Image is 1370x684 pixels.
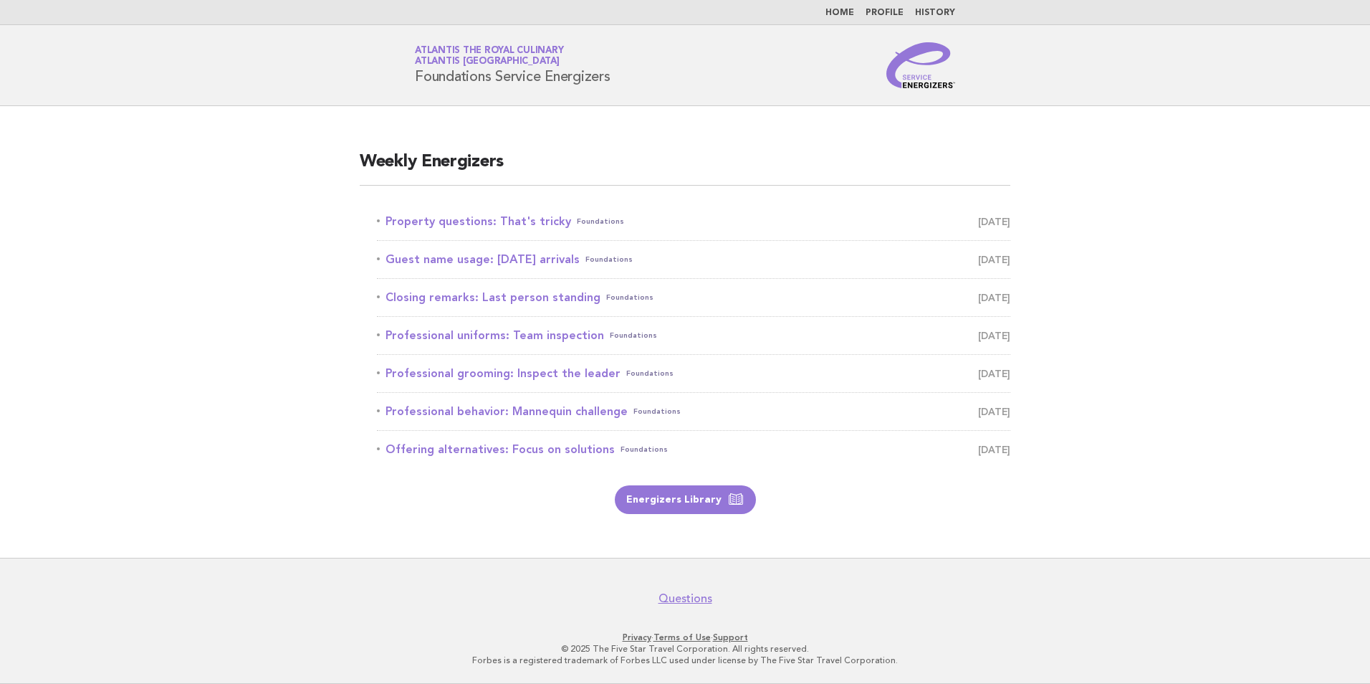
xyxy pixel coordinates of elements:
[377,364,1010,384] a: Professional grooming: Inspect the leaderFoundations [DATE]
[610,326,657,346] span: Foundations
[978,440,1010,460] span: [DATE]
[713,632,748,642] a: Support
[978,288,1010,308] span: [DATE]
[633,402,681,422] span: Foundations
[825,9,854,17] a: Home
[978,250,1010,270] span: [DATE]
[415,47,610,84] h1: Foundations Service Energizers
[623,632,651,642] a: Privacy
[915,9,955,17] a: History
[978,364,1010,384] span: [DATE]
[615,485,756,514] a: Energizers Library
[377,250,1010,270] a: Guest name usage: [DATE] arrivalsFoundations [DATE]
[978,212,1010,232] span: [DATE]
[415,46,563,66] a: Atlantis the Royal CulinaryAtlantis [GEOGRAPHIC_DATA]
[653,632,711,642] a: Terms of Use
[658,592,712,606] a: Questions
[377,326,1010,346] a: Professional uniforms: Team inspectionFoundations [DATE]
[360,151,1010,186] h2: Weekly Energizers
[866,9,904,17] a: Profile
[606,288,653,308] span: Foundations
[377,440,1010,460] a: Offering alternatives: Focus on solutionsFoundations [DATE]
[621,440,668,460] span: Foundations
[978,402,1010,422] span: [DATE]
[377,212,1010,232] a: Property questions: That's trickyFoundations [DATE]
[377,402,1010,422] a: Professional behavior: Mannequin challengeFoundations [DATE]
[978,326,1010,346] span: [DATE]
[626,364,674,384] span: Foundations
[577,212,624,232] span: Foundations
[377,288,1010,308] a: Closing remarks: Last person standingFoundations [DATE]
[415,57,560,67] span: Atlantis [GEOGRAPHIC_DATA]
[585,250,633,270] span: Foundations
[246,655,1124,666] p: Forbes is a registered trademark of Forbes LLC used under license by The Five Star Travel Corpora...
[246,632,1124,643] p: · ·
[246,643,1124,655] p: © 2025 The Five Star Travel Corporation. All rights reserved.
[886,42,955,88] img: Service Energizers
